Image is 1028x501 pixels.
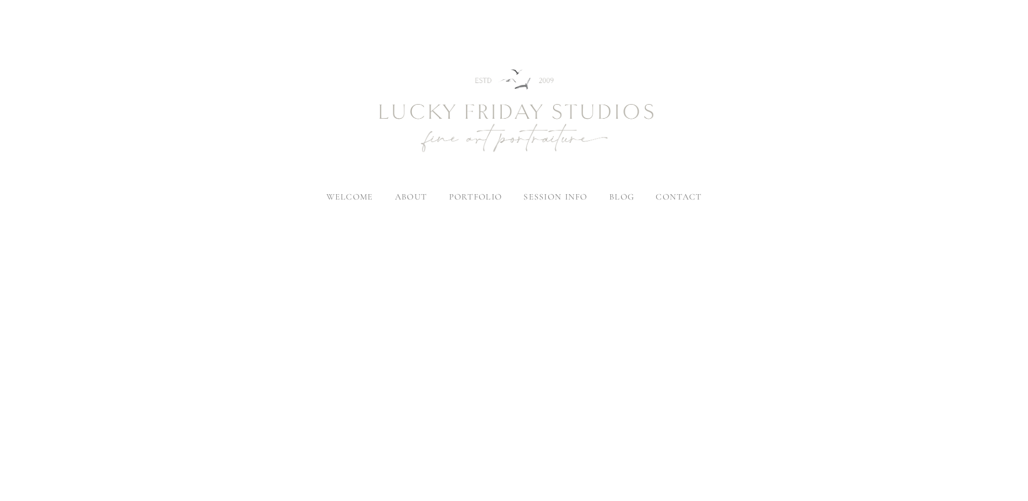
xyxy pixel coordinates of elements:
img: Newborn Photography Denver | Lucky Friday Studios [320,31,709,193]
a: blog [609,191,634,202]
label: session info [523,191,587,202]
label: about [395,191,427,202]
a: contact [656,191,702,202]
label: portfolio [449,191,502,202]
a: welcome [326,191,373,202]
